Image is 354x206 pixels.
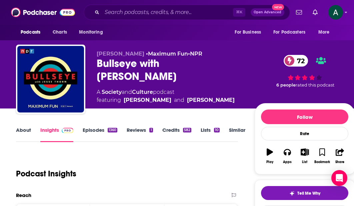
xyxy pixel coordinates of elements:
div: Share [335,160,344,164]
button: Follow [261,109,348,124]
div: 1 [149,128,153,132]
div: 582 [183,128,191,132]
a: About [16,127,31,142]
div: [PERSON_NAME] [187,96,235,104]
a: Charts [48,26,71,39]
a: 72 [284,55,308,67]
span: • [146,51,188,57]
div: List [302,160,307,164]
button: tell me why sparkleTell Me Why [261,186,348,200]
button: Share [331,144,348,168]
div: Rate [261,127,348,140]
span: [PERSON_NAME] [97,51,144,57]
button: open menu [230,26,269,39]
div: 1360 [108,128,117,132]
button: Open AdvancedNew [251,8,284,16]
a: NPR [190,51,202,57]
a: Similar [229,127,245,142]
span: Logged in as ashley88139 [328,5,343,20]
span: For Business [235,28,261,37]
h2: Reach [16,192,31,198]
a: Episodes1360 [83,127,117,142]
button: Bookmark [314,144,331,168]
div: Bookmark [314,160,330,164]
div: Apps [283,160,292,164]
button: Show profile menu [328,5,343,20]
span: 6 people [276,83,296,88]
a: Reviews1 [127,127,153,142]
span: and [122,89,132,95]
button: Play [261,144,278,168]
img: Podchaser - Follow, Share and Rate Podcasts [11,6,75,19]
button: open menu [314,26,338,39]
button: List [296,144,313,168]
button: open menu [16,26,49,39]
a: Show notifications dropdown [310,7,320,18]
span: and [174,96,184,104]
button: open menu [74,26,111,39]
div: Open Intercom Messenger [331,170,347,186]
button: Apps [279,144,296,168]
a: Credits582 [162,127,191,142]
img: Bullseye with Jesse Thorn [17,46,84,112]
span: Open Advanced [254,11,281,14]
span: More [318,28,330,37]
a: Show notifications dropdown [293,7,305,18]
a: Maximum Fun [148,51,188,57]
div: A podcast [97,88,235,104]
span: Tell Me Why [297,191,320,196]
a: Jesse Thorn [124,96,171,104]
span: rated this podcast [296,83,334,88]
button: open menu [269,26,315,39]
a: Society [102,89,122,95]
img: tell me why sparkle [289,191,295,196]
span: ⌘ K [233,8,245,17]
a: Lists10 [201,127,220,142]
div: 10 [214,128,220,132]
span: Monitoring [79,28,103,37]
span: For Podcasters [273,28,305,37]
span: featuring [97,96,235,104]
a: InsightsPodchaser Pro [40,127,73,142]
div: Play [266,160,273,164]
img: Podchaser Pro [62,128,73,133]
div: Search podcasts, credits, & more... [84,5,290,20]
img: User Profile [328,5,343,20]
span: New [272,4,284,10]
input: Search podcasts, credits, & more... [102,7,233,18]
span: Charts [53,28,67,37]
a: Culture [132,89,153,95]
span: Podcasts [21,28,40,37]
span: • [188,51,202,57]
span: 72 [290,55,308,67]
h1: Podcast Insights [16,169,76,179]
